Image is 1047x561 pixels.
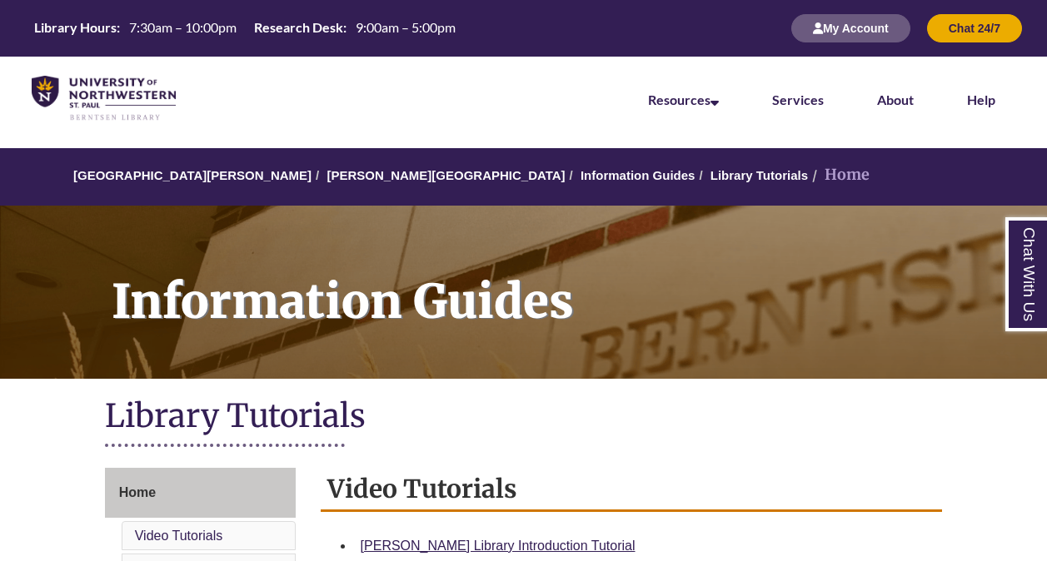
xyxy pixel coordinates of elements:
[927,14,1022,42] button: Chat 24/7
[808,163,870,187] li: Home
[105,468,296,518] a: Home
[119,485,156,499] span: Home
[710,168,808,182] a: Library Tutorials
[648,92,719,107] a: Resources
[27,18,462,37] table: Hours Today
[772,92,824,107] a: Services
[321,468,943,512] h2: Video Tutorials
[581,168,696,182] a: Information Guides
[877,92,914,107] a: About
[791,21,910,35] a: My Account
[247,18,349,37] th: Research Desk:
[27,18,122,37] th: Library Hours:
[361,539,636,553] a: [PERSON_NAME] Library Introduction Tutorial
[356,19,456,35] span: 9:00am – 5:00pm
[93,206,1047,357] h1: Information Guides
[129,19,237,35] span: 7:30am – 10:00pm
[791,14,910,42] button: My Account
[927,21,1022,35] a: Chat 24/7
[32,76,176,122] img: UNWSP Library Logo
[967,92,995,107] a: Help
[327,168,565,182] a: [PERSON_NAME][GEOGRAPHIC_DATA]
[105,395,943,439] h1: Library Tutorials
[27,18,462,38] a: Hours Today
[73,168,312,182] a: [GEOGRAPHIC_DATA][PERSON_NAME]
[135,529,223,543] a: Video Tutorials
